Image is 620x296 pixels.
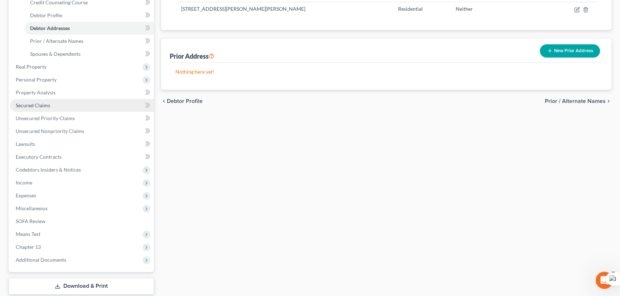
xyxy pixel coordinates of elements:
a: Debtor Addresses [24,22,154,35]
span: Debtor Profile [167,98,203,104]
td: [STREET_ADDRESS][PERSON_NAME][PERSON_NAME] [175,2,392,16]
span: Personal Property [16,77,57,83]
span: Debtor Addresses [30,25,70,31]
span: Chapter 13 [16,244,41,250]
span: Spouses & Dependents [30,51,81,57]
a: Property Analysis [10,86,154,99]
span: Executory Contracts [16,154,62,160]
span: Debtor Profile [30,12,62,18]
span: Lawsuits [16,141,35,147]
a: Spouses & Dependents [24,48,154,60]
td: Neither [450,2,511,16]
i: chevron_left [161,98,167,104]
a: Lawsuits [10,138,154,151]
a: SOFA Review [10,215,154,228]
td: Residential [392,2,450,16]
span: SOFA Review [16,218,45,224]
span: 3 [610,272,616,277]
a: Unsecured Nonpriority Claims [10,125,154,138]
span: Unsecured Nonpriority Claims [16,128,84,134]
p: Nothing here yet! [175,68,597,75]
a: Executory Contracts [10,151,154,163]
iframe: Intercom live chat [596,272,613,289]
button: New Prior Address [540,44,600,58]
span: Codebtors Insiders & Notices [16,167,81,173]
span: Income [16,179,32,186]
span: Additional Documents [16,257,66,263]
a: Unsecured Priority Claims [10,112,154,125]
i: chevron_right [606,98,611,104]
span: Prior / Alternate Names [30,38,83,44]
span: Expenses [16,192,36,198]
div: Prior Address [170,52,214,60]
a: Secured Claims [10,99,154,112]
button: Prior / Alternate Names chevron_right [545,98,611,104]
button: chevron_left Debtor Profile [161,98,203,104]
span: Prior / Alternate Names [545,98,606,104]
span: Means Test [16,231,40,237]
span: Secured Claims [16,102,50,108]
span: Miscellaneous [16,205,48,211]
span: Unsecured Priority Claims [16,115,75,121]
span: Property Analysis [16,89,55,95]
a: Download & Print [9,278,154,295]
span: Real Property [16,64,47,70]
a: Debtor Profile [24,9,154,22]
a: Prior / Alternate Names [24,35,154,48]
